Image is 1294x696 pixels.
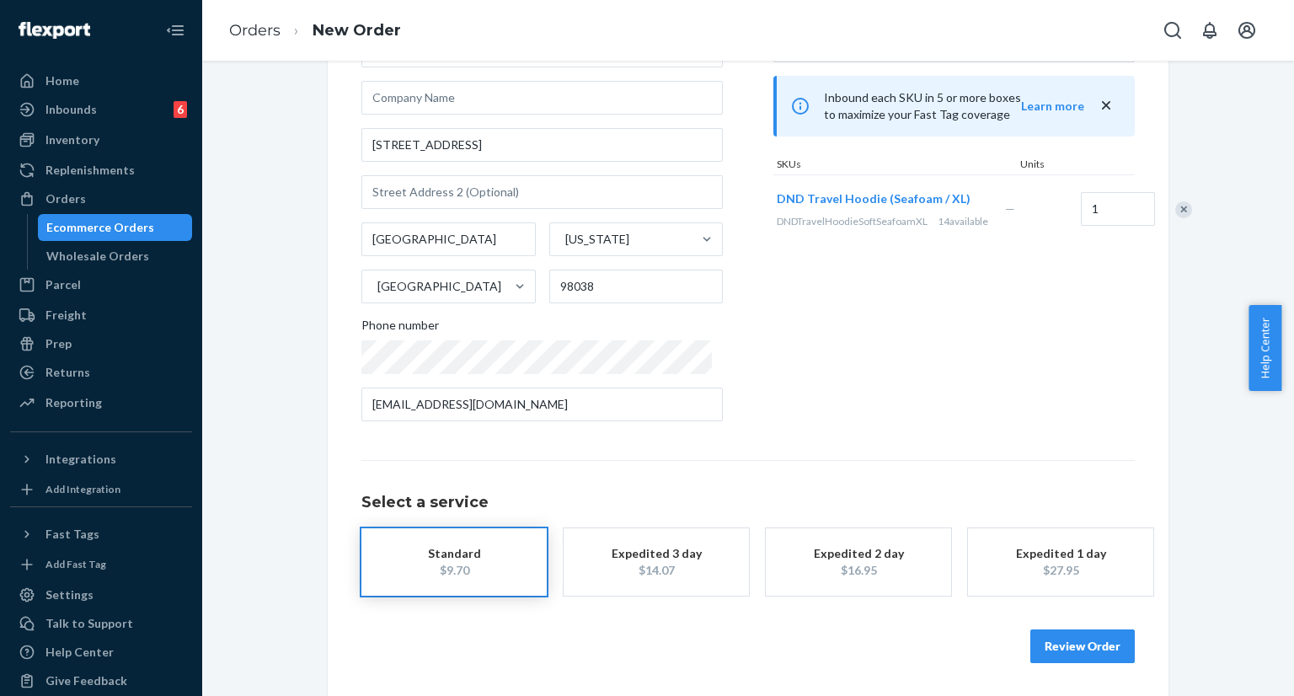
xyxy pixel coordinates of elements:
span: DNDTravelHoodieSoftSeafoamXL [777,215,928,228]
div: [US_STATE] [565,231,629,248]
div: Expedited 2 day [791,545,926,562]
div: Home [45,72,79,89]
input: [GEOGRAPHIC_DATA] [376,278,377,295]
ol: breadcrumbs [216,6,414,56]
div: [GEOGRAPHIC_DATA] [377,278,501,295]
a: Home [10,67,192,94]
a: Wholesale Orders [38,243,193,270]
div: Inbound each SKU in 5 or more boxes to maximize your Fast Tag coverage [773,76,1135,137]
div: Help Center [45,644,114,661]
div: Orders [45,190,86,207]
div: Integrations [45,451,116,468]
a: Add Integration [10,479,192,500]
button: Expedited 2 day$16.95 [766,528,951,596]
a: Settings [10,581,192,608]
div: Add Fast Tag [45,557,106,571]
button: Open account menu [1230,13,1264,47]
div: Ecommerce Orders [46,219,154,236]
input: Quantity [1081,192,1155,226]
div: Wholesale Orders [46,248,149,265]
div: Remove Item [1175,201,1192,218]
a: Inbounds6 [10,96,192,123]
div: $16.95 [791,562,926,579]
div: Inbounds [45,101,97,118]
button: Fast Tags [10,521,192,548]
button: Give Feedback [10,667,192,694]
div: Replenishments [45,162,135,179]
a: Prep [10,330,192,357]
button: Review Order [1030,629,1135,663]
div: Add Integration [45,482,120,496]
button: Expedited 3 day$14.07 [564,528,749,596]
button: DND Travel Hoodie (Seafoam / XL) [777,190,970,207]
button: Close Navigation [158,13,192,47]
div: Parcel [45,276,81,293]
div: Returns [45,364,90,381]
a: Help Center [10,639,192,666]
span: 14 available [938,215,988,228]
a: Parcel [10,271,192,298]
button: Expedited 1 day$27.95 [968,528,1153,596]
a: Inventory [10,126,192,153]
span: — [1005,201,1015,216]
div: Units [1017,157,1093,174]
input: [US_STATE] [564,231,565,248]
button: Learn more [1021,98,1084,115]
div: Inventory [45,131,99,148]
input: City [361,222,536,256]
span: Phone number [361,317,439,340]
div: Fast Tags [45,526,99,543]
button: Open notifications [1193,13,1227,47]
a: Orders [10,185,192,212]
div: $9.70 [387,562,521,579]
div: Standard [387,545,521,562]
h1: Select a service [361,495,1135,511]
div: Prep [45,335,72,352]
div: Expedited 3 day [589,545,724,562]
div: Expedited 1 day [993,545,1128,562]
a: Orders [229,21,281,40]
div: 6 [174,101,187,118]
a: Replenishments [10,157,192,184]
a: Ecommerce Orders [38,214,193,241]
div: Freight [45,307,87,324]
a: New Order [313,21,401,40]
button: Open Search Box [1156,13,1190,47]
button: Integrations [10,446,192,473]
div: SKUs [773,157,1017,174]
a: Reporting [10,389,192,416]
input: ZIP Code [549,270,724,303]
div: Settings [45,586,94,603]
div: Give Feedback [45,672,127,689]
a: Add Fast Tag [10,554,192,575]
input: Street Address 2 (Optional) [361,175,723,209]
button: Standard$9.70 [361,528,547,596]
div: $27.95 [993,562,1128,579]
span: DND Travel Hoodie (Seafoam / XL) [777,191,970,206]
div: $14.07 [589,562,724,579]
input: Email (Only Required for International) [361,388,723,421]
input: Company Name [361,81,723,115]
button: Help Center [1249,305,1281,391]
div: Reporting [45,394,102,411]
input: Street Address [361,128,723,162]
a: Talk to Support [10,610,192,637]
a: Returns [10,359,192,386]
a: Freight [10,302,192,329]
button: close [1098,97,1115,115]
img: Flexport logo [19,22,90,39]
div: Talk to Support [45,615,133,632]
